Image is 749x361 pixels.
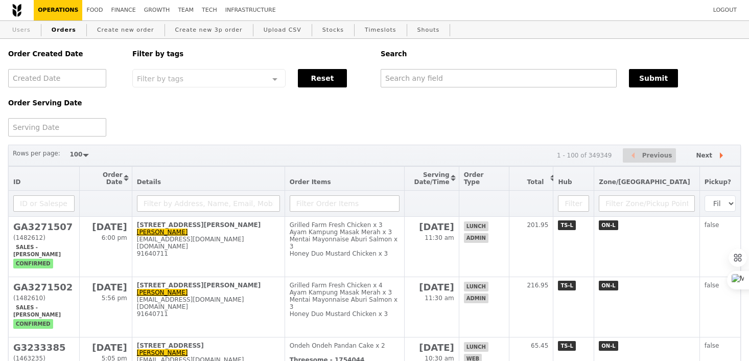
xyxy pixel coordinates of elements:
a: [PERSON_NAME] [137,349,188,356]
a: Users [8,21,35,39]
img: Grain logo [12,4,21,17]
div: Grilled Farm Fresh Chicken x 3 [290,221,400,229]
input: Created Date [8,69,106,87]
span: false [705,282,719,289]
a: Timeslots [361,21,400,39]
button: Reset [298,69,347,87]
div: [EMAIL_ADDRESS][DOMAIN_NAME][DOMAIN_NAME] [137,296,280,310]
span: Sales - [PERSON_NAME] [13,242,63,259]
span: ON-L [599,220,618,230]
span: Next [696,149,712,162]
a: [PERSON_NAME] [137,229,188,236]
input: Filter Order Items [290,195,400,212]
div: Honey Duo Mustard Chicken x 3 [290,310,400,318]
div: (1482612) [13,234,75,241]
span: Filter by tags [137,74,183,83]
span: TS-L [558,220,576,230]
input: ID or Salesperson name [13,195,75,212]
span: 11:30 am [425,234,454,241]
button: Next [687,148,736,163]
h5: Search [381,50,741,58]
div: 91640711 [137,250,280,257]
h5: Filter by tags [132,50,368,58]
span: admin [464,294,488,303]
div: [EMAIL_ADDRESS][DOMAIN_NAME][DOMAIN_NAME] [137,236,280,250]
div: Mentai Mayonnaise Aburi Salmon x 3 [290,296,400,310]
div: Grilled Farm Fresh Chicken x 4 [290,282,400,289]
h2: [DATE] [84,342,127,353]
h2: [DATE] [409,342,454,353]
h2: GA3271502 [13,282,75,292]
span: 216.95 [527,282,548,289]
input: Search any field [381,69,617,87]
span: ON-L [599,341,618,351]
span: Hub [558,178,572,186]
span: 65.45 [531,342,548,349]
span: confirmed [13,259,53,268]
div: Honey Duo Mustard Chicken x 3 [290,250,400,257]
span: Order Type [464,171,484,186]
a: Upload CSV [260,21,306,39]
h2: GA3271507 [13,221,75,232]
span: Previous [642,149,672,162]
input: Filter by Address, Name, Email, Mobile [137,195,280,212]
h2: [DATE] [84,221,127,232]
a: Stocks [318,21,348,39]
a: Orders [48,21,80,39]
h5: Order Created Date [8,50,120,58]
div: 1 - 100 of 349349 [557,152,612,159]
label: Rows per page: [13,148,60,159]
span: false [705,221,719,229]
div: Ondeh Ondeh Pandan Cake x 2 [290,342,400,349]
div: 91640711 [137,310,280,318]
span: Order Items [290,178,331,186]
button: Previous [623,148,676,163]
span: lunch [464,282,488,291]
button: Submit [629,69,678,87]
span: 11:30 am [425,295,454,302]
h2: [DATE] [409,221,454,232]
span: Pickup? [705,178,731,186]
input: Filter Hub [558,195,589,212]
span: 5:56 pm [102,295,127,302]
input: Serving Date [8,118,106,137]
a: Create new 3p order [171,21,247,39]
div: (1482610) [13,295,75,302]
h5: Order Serving Date [8,99,120,107]
h2: [DATE] [409,282,454,292]
div: [STREET_ADDRESS][PERSON_NAME] [137,282,280,289]
div: [STREET_ADDRESS] [137,342,280,349]
div: [STREET_ADDRESS][PERSON_NAME] [137,221,280,229]
span: 6:00 pm [102,234,127,241]
span: lunch [464,342,488,352]
span: Zone/[GEOGRAPHIC_DATA] [599,178,690,186]
div: Ayam Kampung Masak Merah x 3 [290,289,400,296]
a: [PERSON_NAME] [137,289,188,296]
a: Create new order [93,21,158,39]
div: Ayam Kampung Masak Merah x 3 [290,229,400,236]
span: Details [137,178,161,186]
span: admin [464,233,488,243]
span: TS-L [558,281,576,290]
h2: G3233385 [13,342,75,353]
h2: [DATE] [84,282,127,292]
span: false [705,342,719,349]
span: Sales - [PERSON_NAME] [13,303,63,320]
span: 201.95 [527,221,548,229]
span: TS-L [558,341,576,351]
a: Shouts [413,21,444,39]
input: Filter Zone/Pickup Point [599,195,695,212]
span: ID [13,178,20,186]
div: Mentai Mayonnaise Aburi Salmon x 3 [290,236,400,250]
span: lunch [464,221,488,231]
span: confirmed [13,319,53,329]
span: ON-L [599,281,618,290]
